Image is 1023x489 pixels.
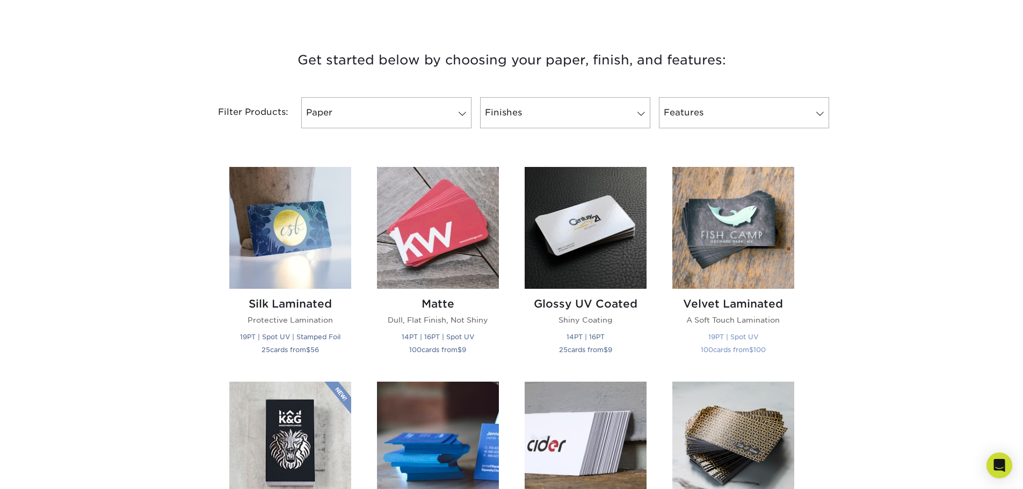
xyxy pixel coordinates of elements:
[701,346,713,354] span: 100
[229,167,351,289] img: Silk Laminated Business Cards
[409,346,422,354] span: 100
[458,346,462,354] span: $
[409,346,466,354] small: cards from
[462,346,466,354] span: 9
[672,315,794,325] p: A Soft Touch Lamination
[190,97,297,128] div: Filter Products:
[708,333,758,341] small: 19PT | Spot UV
[749,346,753,354] span: $
[672,167,794,368] a: Velvet Laminated Business Cards Velvet Laminated A Soft Touch Lamination 19PT | Spot UV 100cards ...
[377,297,499,310] h2: Matte
[324,382,351,414] img: New Product
[480,97,650,128] a: Finishes
[525,167,647,368] a: Glossy UV Coated Business Cards Glossy UV Coated Shiny Coating 14PT | 16PT 25cards from$9
[229,297,351,310] h2: Silk Laminated
[306,346,310,354] span: $
[986,452,1012,478] div: Open Intercom Messenger
[559,346,568,354] span: 25
[525,315,647,325] p: Shiny Coating
[525,297,647,310] h2: Glossy UV Coated
[604,346,608,354] span: $
[567,333,605,341] small: 14PT | 16PT
[672,167,794,289] img: Velvet Laminated Business Cards
[608,346,612,354] span: 9
[525,167,647,289] img: Glossy UV Coated Business Cards
[377,315,499,325] p: Dull, Flat Finish, Not Shiny
[262,346,270,354] span: 25
[377,167,499,289] img: Matte Business Cards
[310,346,319,354] span: 56
[659,97,829,128] a: Features
[240,333,340,341] small: 19PT | Spot UV | Stamped Foil
[701,346,766,354] small: cards from
[402,333,474,341] small: 14PT | 16PT | Spot UV
[198,36,826,84] h3: Get started below by choosing your paper, finish, and features:
[301,97,471,128] a: Paper
[559,346,612,354] small: cards from
[377,167,499,368] a: Matte Business Cards Matte Dull, Flat Finish, Not Shiny 14PT | 16PT | Spot UV 100cards from$9
[262,346,319,354] small: cards from
[229,167,351,368] a: Silk Laminated Business Cards Silk Laminated Protective Lamination 19PT | Spot UV | Stamped Foil ...
[753,346,766,354] span: 100
[672,297,794,310] h2: Velvet Laminated
[229,315,351,325] p: Protective Lamination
